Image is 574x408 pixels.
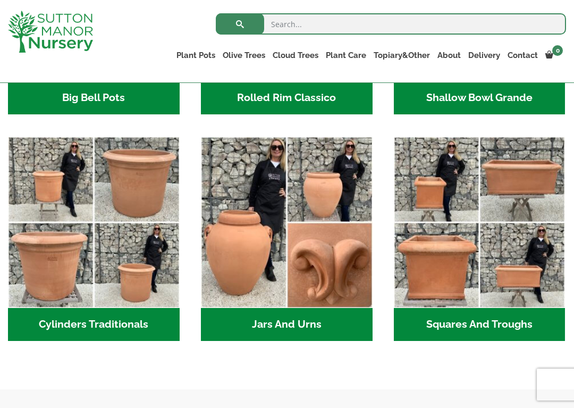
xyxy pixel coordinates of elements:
[542,48,566,63] a: 0
[219,48,269,63] a: Olive Trees
[434,48,465,63] a: About
[201,137,373,341] a: Visit product category Jars And Urns
[8,308,180,341] h2: Cylinders Traditionals
[370,48,434,63] a: Topiary&Other
[8,81,180,114] h2: Big Bell Pots
[173,48,219,63] a: Plant Pots
[201,308,373,341] h2: Jars And Urns
[201,137,373,309] img: Jars And Urns
[465,48,504,63] a: Delivery
[394,137,565,341] a: Visit product category Squares And Troughs
[8,137,180,309] img: Cylinders Traditionals
[394,137,565,309] img: Squares And Troughs
[201,81,373,114] h2: Rolled Rim Classico
[269,48,322,63] a: Cloud Trees
[552,45,563,56] span: 0
[504,48,542,63] a: Contact
[8,11,93,53] img: logo
[322,48,370,63] a: Plant Care
[394,308,565,341] h2: Squares And Troughs
[394,81,565,114] h2: Shallow Bowl Grande
[216,13,566,35] input: Search...
[8,137,180,341] a: Visit product category Cylinders Traditionals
